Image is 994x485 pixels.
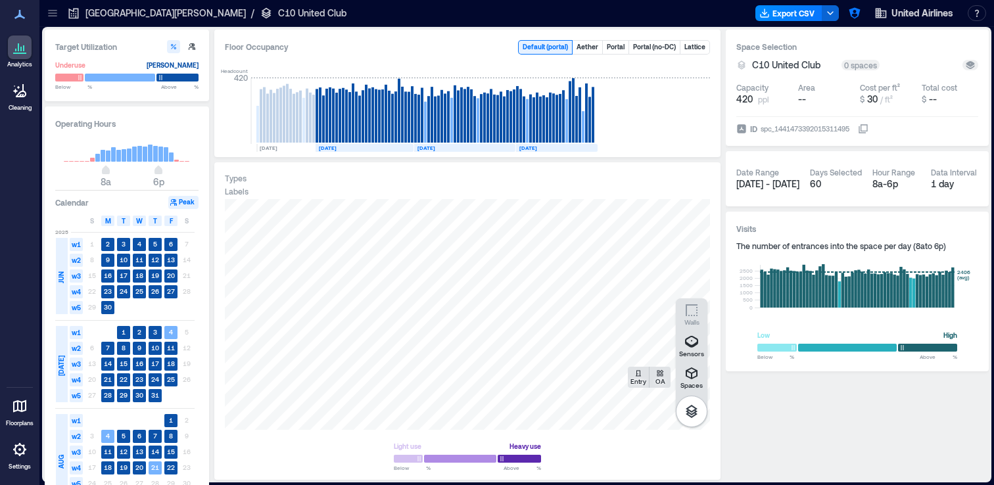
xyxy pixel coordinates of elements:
text: 17 [151,359,159,367]
div: Light use [394,440,421,453]
text: 14 [151,448,159,455]
a: Cleaning [3,75,36,116]
text: 19 [151,271,159,279]
h3: Visits [736,222,978,235]
button: Spaces [676,361,707,393]
button: Portal [603,41,628,54]
text: 8 [169,432,173,440]
div: Heavy use [509,440,541,453]
text: [DATE] [319,145,337,151]
h3: Calendar [55,196,89,209]
div: 0 spaces [841,60,880,70]
a: Analytics [3,32,36,72]
text: 2 [106,240,110,248]
span: / ft² [880,95,893,104]
text: 4 [137,240,141,248]
text: 27 [167,287,175,295]
button: Export CSV [755,5,822,21]
p: OA [655,377,665,385]
span: Above % [504,464,541,472]
text: 4 [106,432,110,440]
button: 420 ppl [736,93,793,106]
div: Underuse [55,58,85,72]
span: T [122,216,126,226]
p: [GEOGRAPHIC_DATA][PERSON_NAME] [85,7,246,20]
text: 21 [151,463,159,471]
div: Low [757,329,770,342]
div: Types [225,173,247,183]
text: 17 [120,271,128,279]
text: 5 [122,432,126,440]
p: C10 United Club [278,7,346,20]
span: w3 [70,269,83,283]
span: C10 United Club [752,58,820,72]
h3: Operating Hours [55,117,199,130]
span: AUG [56,455,66,469]
text: 30 [104,303,112,311]
span: $ [860,95,864,104]
span: -- [929,93,937,104]
span: w2 [70,342,83,355]
text: 25 [167,375,175,383]
button: OA [650,367,671,388]
span: w1 [70,326,83,339]
text: 7 [153,432,157,440]
div: Area [798,82,815,93]
span: w3 [70,446,83,459]
text: 15 [167,448,175,455]
button: Portal (no-DC) [629,41,680,54]
button: Peak [168,196,199,209]
div: 60 [810,177,862,191]
p: Floorplans [6,419,34,427]
span: w3 [70,358,83,371]
span: ppl [758,94,769,104]
p: Analytics [7,60,32,68]
span: w1 [70,238,83,251]
text: 20 [167,271,175,279]
text: 23 [104,287,112,295]
button: Lattice [680,41,709,54]
div: [PERSON_NAME] [147,58,199,72]
text: 20 [135,463,143,471]
text: 16 [135,359,143,367]
button: United Airlines [870,3,957,24]
span: -- [798,93,806,104]
tspan: 0 [749,304,753,311]
text: 14 [104,359,112,367]
text: 5 [153,240,157,248]
span: F [170,216,173,226]
div: The number of entrances into the space per day ( 8a to 6p ) [736,241,978,251]
text: 2 [137,328,141,336]
span: [DATE] - [DATE] [736,178,799,189]
span: $ [922,95,926,104]
span: Below % [757,353,794,361]
text: 4 [169,328,173,336]
a: Floorplans [2,390,37,431]
span: w1 [70,414,83,427]
text: 28 [104,391,112,399]
text: 16 [104,271,112,279]
div: Total cost [922,82,957,93]
button: C10 United Club [752,58,836,72]
span: 6p [153,176,164,187]
p: Walls [684,318,699,326]
text: [DATE] [519,145,537,151]
h3: Space Selection [736,40,978,53]
text: 3 [153,328,157,336]
span: 420 [736,93,753,106]
div: Capacity [736,82,769,93]
h3: Target Utilization [55,40,199,53]
text: 1 [169,416,173,424]
p: Sensors [679,350,704,358]
text: 6 [169,240,173,248]
p: / [251,7,254,20]
text: 15 [120,359,128,367]
span: w2 [70,430,83,443]
div: Days Selected [810,167,862,177]
div: Date Range [736,167,779,177]
text: 12 [151,256,159,264]
span: w4 [70,461,83,474]
span: T [153,216,157,226]
text: 18 [167,359,175,367]
text: 10 [151,344,159,352]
